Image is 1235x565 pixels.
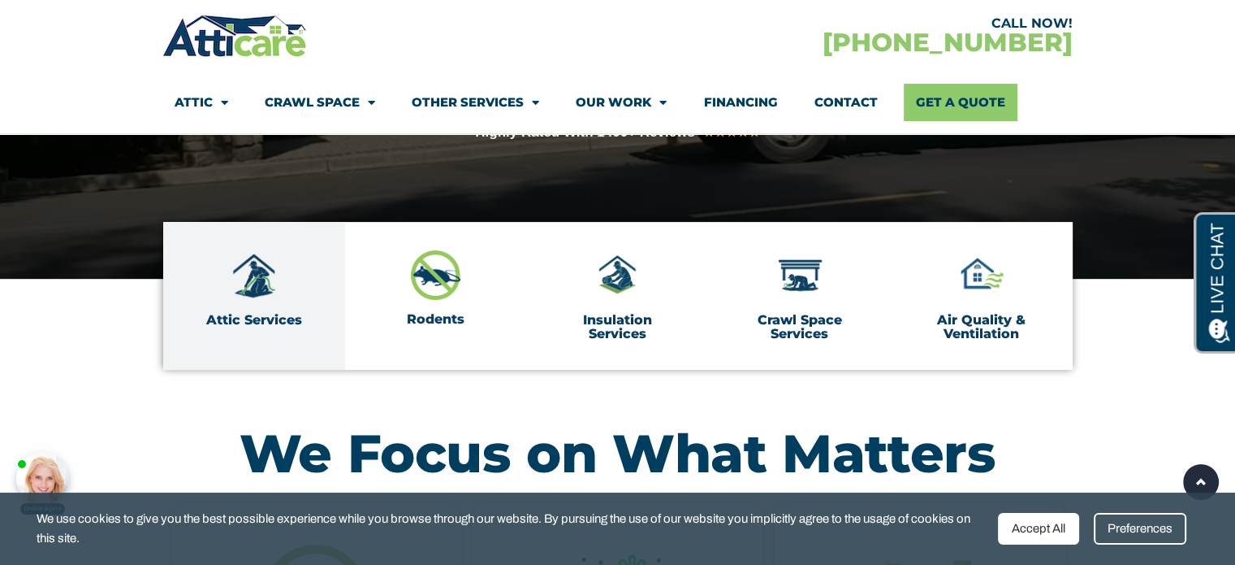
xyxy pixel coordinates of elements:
span: We use cookies to give you the best possible experience while you browse through our website. By ... [37,509,986,549]
a: Crawl Space Services [758,312,842,342]
span: Opens a chat window [40,13,131,33]
iframe: Chat Invitation [8,435,89,516]
a: Rodents [407,311,464,327]
h2: We Focus on What Matters [171,427,1064,480]
div: Preferences [1094,513,1186,545]
a: Our Work [576,84,667,121]
a: Financing [703,84,777,121]
a: Contact [814,84,877,121]
nav: Menu [175,84,1060,121]
a: Attic Services [206,312,302,328]
a: Crawl Space [265,84,375,121]
a: Attic [175,84,228,121]
a: Air Quality & Ventilation [937,312,1026,342]
div: Accept All [998,513,1079,545]
a: Other Services [412,84,539,121]
a: Get A Quote [904,84,1017,121]
div: CALL NOW! [617,17,1072,30]
a: Insulation Services [583,312,652,342]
